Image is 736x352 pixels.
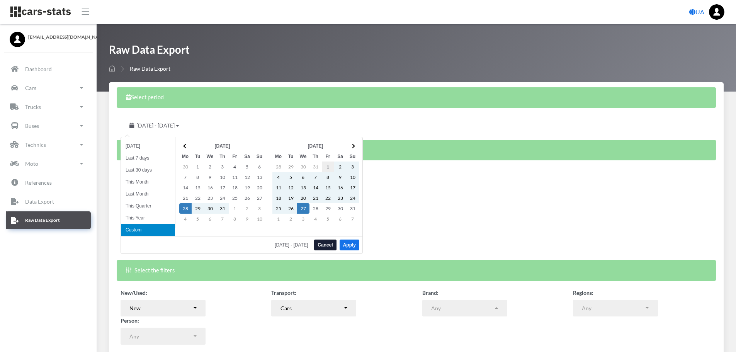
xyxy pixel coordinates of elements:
td: 1 [272,214,285,224]
div: New [129,304,192,312]
td: 23 [334,193,347,203]
td: 5 [192,214,204,224]
td: 28 [309,203,322,214]
li: Last 7 days [121,152,175,164]
a: References [6,174,91,192]
td: 24 [216,193,229,203]
td: 13 [253,172,266,182]
td: 7 [216,214,229,224]
a: [EMAIL_ADDRESS][DOMAIN_NAME] [10,32,87,41]
td: 4 [309,214,322,224]
span: Raw Data Export [130,65,170,72]
td: 1 [229,203,241,214]
h1: Raw Data Export [109,43,190,61]
p: Cars [25,83,36,93]
li: This Month [121,176,175,188]
td: 3 [216,162,229,172]
li: Last 30 days [121,164,175,176]
td: 3 [253,203,266,214]
td: 16 [334,182,347,193]
td: 27 [253,193,266,203]
td: 30 [334,203,347,214]
a: Moto [6,155,91,173]
td: 27 [297,203,309,214]
th: Tu [192,151,204,162]
td: 30 [204,203,216,214]
img: ... [709,4,724,20]
div: Any [431,304,494,312]
th: Su [253,151,266,162]
a: Buses [6,117,91,135]
td: 19 [285,193,297,203]
th: Mo [179,151,192,162]
td: 17 [216,182,229,193]
a: Raw Data Export [6,212,91,230]
a: Trucks [6,98,91,116]
td: 11 [229,172,241,182]
td: 25 [229,193,241,203]
img: navbar brand [10,6,71,18]
td: 3 [297,214,309,224]
td: 2 [334,162,347,172]
label: Brand: [422,289,439,297]
td: 6 [297,172,309,182]
p: Raw Data Export [25,216,60,225]
td: 2 [241,203,253,214]
td: 28 [179,203,192,214]
button: Any [573,300,658,317]
td: 29 [192,203,204,214]
th: [DATE] [192,141,253,151]
td: 3 [347,162,359,172]
td: 20 [253,182,266,193]
td: 10 [216,172,229,182]
th: Th [309,151,322,162]
p: Technics [25,140,46,150]
td: 5 [241,162,253,172]
button: New [121,300,206,317]
a: UA [686,4,707,20]
td: 18 [272,193,285,203]
td: 7 [179,172,192,182]
span: [DATE] - [DATE] [275,243,311,247]
li: This Year [121,212,175,224]
span: [EMAIL_ADDRESS][DOMAIN_NAME] [28,34,87,41]
p: References [25,178,52,187]
td: 9 [204,172,216,182]
td: 16 [204,182,216,193]
td: 13 [297,182,309,193]
label: Regions: [573,289,593,297]
button: Apply [340,240,359,250]
label: Transport: [271,289,296,297]
td: 8 [192,172,204,182]
td: 31 [309,162,322,172]
td: 28 [272,162,285,172]
td: 4 [179,214,192,224]
th: Tu [285,151,297,162]
td: 29 [322,203,334,214]
td: 26 [285,203,297,214]
td: 31 [347,203,359,214]
th: Su [347,151,359,162]
p: Dashboard [25,64,52,74]
td: 22 [322,193,334,203]
td: 21 [179,193,192,203]
td: 6 [253,162,266,172]
td: 14 [309,182,322,193]
th: Fr [322,151,334,162]
td: 8 [322,172,334,182]
td: 17 [347,182,359,193]
td: 5 [322,214,334,224]
th: Sa [334,151,347,162]
a: Cars [6,79,91,97]
div: Select the columns you want to see in the table [117,140,716,160]
a: Technics [6,136,91,154]
td: 30 [179,162,192,172]
td: 10 [253,214,266,224]
td: 9 [241,214,253,224]
div: Select the filters [117,260,716,281]
th: Sa [241,151,253,162]
label: New/Used: [121,289,147,297]
td: 6 [334,214,347,224]
th: Th [216,151,229,162]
